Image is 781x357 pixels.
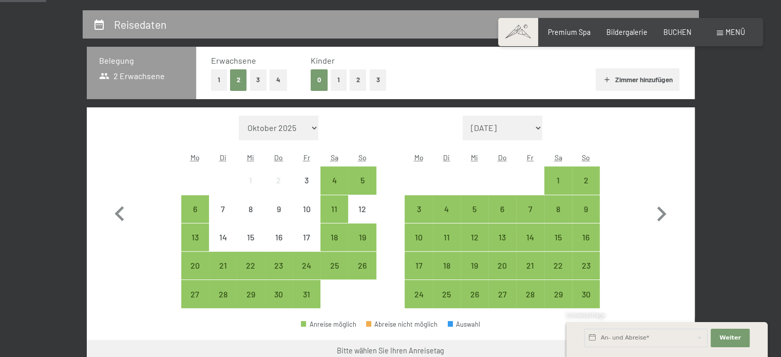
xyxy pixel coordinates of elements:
[405,223,432,251] div: Mon Nov 10 2025
[265,223,293,251] div: Thu Oct 16 2025
[405,252,432,279] div: Mon Nov 17 2025
[266,233,292,259] div: 16
[572,252,600,279] div: Sun Nov 23 2025
[182,233,208,259] div: 13
[433,252,461,279] div: Tue Nov 18 2025
[516,252,544,279] div: Fri Nov 21 2025
[572,195,600,223] div: Anreise möglich
[181,195,209,223] div: Anreise möglich
[527,153,534,162] abbr: Freitag
[606,28,647,36] a: Bildergalerie
[210,261,236,287] div: 21
[405,280,432,308] div: Mon Nov 24 2025
[498,153,507,162] abbr: Donnerstag
[331,69,347,90] button: 1
[181,223,209,251] div: Anreise möglich
[294,290,319,316] div: 31
[99,55,184,66] h3: Belegung
[471,153,478,162] abbr: Mittwoch
[548,28,590,36] a: Premium Spa
[209,195,237,223] div: Anreise nicht möglich
[573,290,599,316] div: 30
[293,280,320,308] div: Fri Oct 31 2025
[237,166,264,194] div: Anreise nicht möglich
[209,280,237,308] div: Anreise möglich
[311,69,328,90] button: 0
[294,261,319,287] div: 24
[210,205,236,231] div: 7
[572,223,600,251] div: Anreise möglich
[266,261,292,287] div: 23
[461,223,488,251] div: Wed Nov 12 2025
[301,321,356,328] div: Anreise möglich
[114,18,166,31] h2: Reisedaten
[434,205,460,231] div: 4
[265,195,293,223] div: Anreise nicht möglich
[238,205,263,231] div: 8
[294,205,319,231] div: 10
[516,195,544,223] div: Anreise möglich
[237,280,264,308] div: Wed Oct 29 2025
[321,233,347,259] div: 18
[293,166,320,194] div: Fri Oct 03 2025
[489,233,515,259] div: 13
[516,280,544,308] div: Fri Nov 28 2025
[320,195,348,223] div: Anreise möglich
[554,153,562,162] abbr: Samstag
[461,195,488,223] div: Wed Nov 05 2025
[488,195,516,223] div: Thu Nov 06 2025
[433,280,461,308] div: Tue Nov 25 2025
[545,261,571,287] div: 22
[545,233,571,259] div: 15
[544,223,572,251] div: Anreise möglich
[348,223,376,251] div: Sun Oct 19 2025
[209,252,237,279] div: Anreise möglich
[237,223,264,251] div: Anreise nicht möglich
[265,252,293,279] div: Thu Oct 23 2025
[209,280,237,308] div: Tue Oct 28 2025
[265,166,293,194] div: Thu Oct 02 2025
[265,223,293,251] div: Anreise nicht möglich
[433,195,461,223] div: Tue Nov 04 2025
[181,280,209,308] div: Mon Oct 27 2025
[311,55,335,65] span: Kinder
[294,176,319,202] div: 3
[181,252,209,279] div: Anreise möglich
[406,233,431,259] div: 10
[320,166,348,194] div: Sat Oct 04 2025
[516,223,544,251] div: Fri Nov 14 2025
[348,166,376,194] div: Sun Oct 05 2025
[544,252,572,279] div: Anreise möglich
[545,205,571,231] div: 8
[348,195,376,223] div: Anreise nicht möglich
[237,195,264,223] div: Wed Oct 08 2025
[210,290,236,316] div: 28
[414,153,423,162] abbr: Montag
[320,166,348,194] div: Anreise möglich
[321,176,347,202] div: 4
[596,68,679,91] button: Zimmer hinzufügen
[406,261,431,287] div: 17
[348,195,376,223] div: Sun Oct 12 2025
[517,290,543,316] div: 28
[266,176,292,202] div: 2
[191,153,200,162] abbr: Montag
[573,261,599,287] div: 23
[293,223,320,251] div: Fri Oct 17 2025
[209,195,237,223] div: Tue Oct 07 2025
[582,153,590,162] abbr: Sonntag
[293,195,320,223] div: Anreise nicht möglich
[349,233,375,259] div: 19
[237,223,264,251] div: Wed Oct 15 2025
[433,195,461,223] div: Anreise möglich
[488,252,516,279] div: Thu Nov 20 2025
[238,261,263,287] div: 22
[370,69,387,90] button: 3
[516,223,544,251] div: Anreise möglich
[573,205,599,231] div: 9
[209,252,237,279] div: Tue Oct 21 2025
[488,252,516,279] div: Anreise möglich
[461,195,488,223] div: Anreise möglich
[516,252,544,279] div: Anreise möglich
